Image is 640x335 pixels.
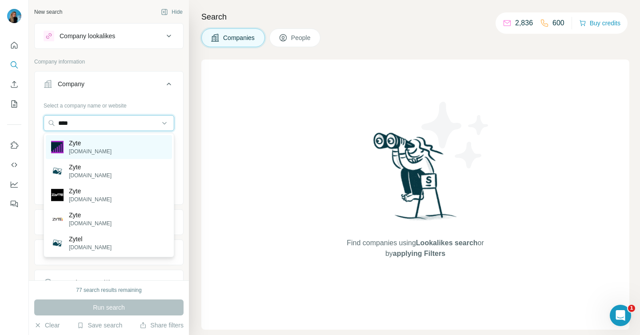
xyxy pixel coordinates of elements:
p: 2,836 [515,18,533,28]
p: [DOMAIN_NAME] [69,171,112,179]
span: Lookalikes search [416,239,478,247]
div: Annual revenue ($) [58,278,111,287]
button: Quick start [7,37,21,53]
p: Zyte [69,187,112,195]
button: Industry [35,211,183,233]
button: Hide [155,5,189,19]
button: HQ location [35,242,183,263]
button: Enrich CSV [7,76,21,92]
button: My lists [7,96,21,112]
button: Use Surfe on LinkedIn [7,137,21,153]
button: Buy credits [579,17,620,29]
img: Zyte [51,189,64,201]
p: [DOMAIN_NAME] [69,219,112,227]
img: Zytel [51,237,64,249]
p: [DOMAIN_NAME] [69,195,112,203]
span: applying Filters [393,250,445,257]
iframe: Intercom live chat [610,305,631,326]
img: Avatar [7,9,21,23]
span: Find companies using or by [344,238,486,259]
img: Surfe Illustration - Woman searching with binoculars [369,130,462,229]
button: Save search [77,321,122,330]
button: Clear [34,321,60,330]
button: Share filters [140,321,184,330]
div: New search [34,8,62,16]
p: Zyte [69,163,112,171]
div: Select a company name or website [44,98,174,110]
div: Company [58,80,84,88]
img: Zyte [51,213,64,225]
div: 77 search results remaining [76,286,141,294]
p: Company information [34,58,184,66]
span: Companies [223,33,256,42]
div: Company lookalikes [60,32,115,40]
button: Feedback [7,196,21,212]
img: Zyte [51,165,64,177]
button: Annual revenue ($) [35,272,183,293]
span: People [291,33,312,42]
span: 1 [628,305,635,312]
p: Zyte [69,139,112,148]
p: [DOMAIN_NAME] [69,148,112,156]
button: Search [7,57,21,73]
p: [DOMAIN_NAME] [69,243,112,251]
img: Zyte [51,141,64,153]
p: Zyte [69,211,112,219]
p: 600 [552,18,564,28]
img: Surfe Illustration - Stars [416,95,496,175]
h4: Search [201,11,629,23]
button: Use Surfe API [7,157,21,173]
button: Dashboard [7,176,21,192]
button: Company lookalikes [35,25,183,47]
button: Company [35,73,183,98]
p: Zytel [69,235,112,243]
